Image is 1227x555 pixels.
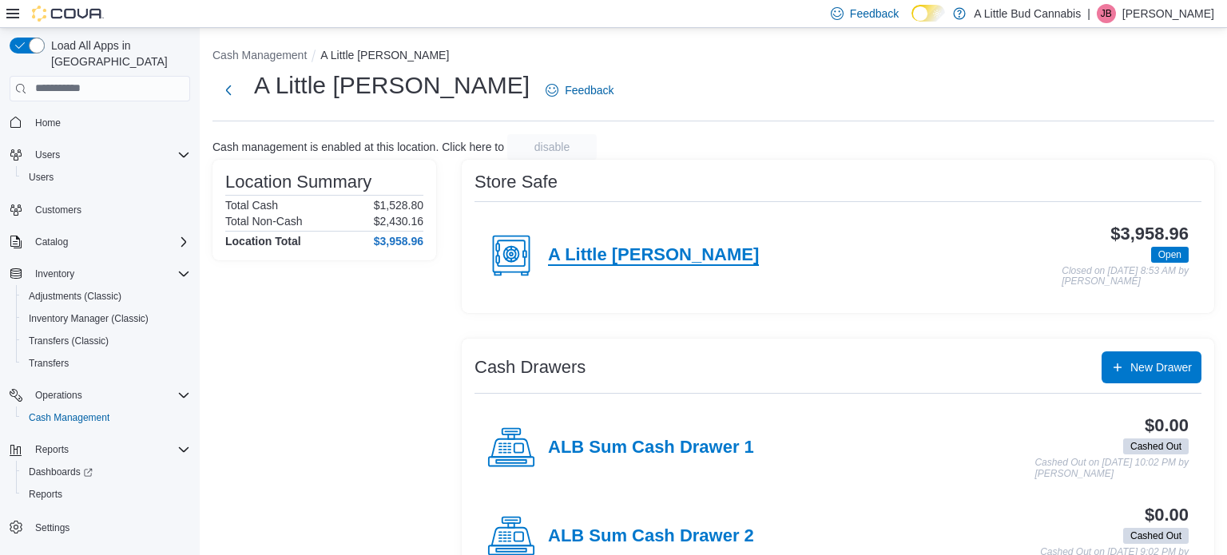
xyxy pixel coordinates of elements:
a: Settings [29,518,76,537]
h1: A Little [PERSON_NAME] [254,69,530,101]
button: Users [16,166,197,188]
a: Reports [22,485,69,504]
span: Cashed Out [1130,529,1181,543]
button: Cash Management [16,406,197,429]
p: Cash management is enabled at this location. Click here to [212,141,504,153]
img: Cova [32,6,104,22]
p: Cashed Out on [DATE] 10:02 PM by [PERSON_NAME] [1034,458,1189,479]
button: Inventory Manager (Classic) [16,307,197,330]
button: Inventory [3,263,197,285]
span: Home [35,117,61,129]
span: Open [1151,247,1189,263]
a: Home [29,113,67,133]
span: Transfers (Classic) [22,331,190,351]
a: Feedback [539,74,620,106]
span: Catalog [35,236,68,248]
button: Reports [16,483,197,505]
h6: Total Cash [225,199,278,212]
span: Cash Management [29,411,109,424]
span: Users [22,168,190,187]
span: Reports [29,488,62,501]
span: Feedback [565,82,613,98]
button: Next [212,74,244,106]
button: Reports [29,440,75,459]
span: Users [35,149,60,161]
h3: $3,958.96 [1110,224,1189,244]
span: Adjustments (Classic) [29,290,121,303]
p: | [1087,4,1090,23]
span: Customers [29,200,190,220]
button: disable [507,134,597,160]
span: Users [29,145,190,165]
span: Catalog [29,232,190,252]
span: Dashboards [22,462,190,482]
p: Closed on [DATE] 8:53 AM by [PERSON_NAME] [1062,266,1189,287]
button: Users [29,145,66,165]
button: Home [3,111,197,134]
button: Customers [3,198,197,221]
h4: Location Total [225,235,301,248]
h6: Total Non-Cash [225,215,303,228]
a: Customers [29,200,88,220]
span: Inventory Manager (Classic) [22,309,190,328]
h3: Cash Drawers [475,358,586,377]
button: Users [3,144,197,166]
span: New Drawer [1130,359,1192,375]
input: Dark Mode [911,5,945,22]
h4: ALB Sum Cash Drawer 1 [548,438,754,458]
span: Inventory [35,268,74,280]
a: Transfers [22,354,75,373]
button: New Drawer [1102,351,1201,383]
h3: $0.00 [1145,505,1189,525]
h3: Store Safe [475,172,558,192]
span: Cash Management [22,408,190,427]
a: Adjustments (Classic) [22,287,128,306]
h3: Location Summary [225,172,371,192]
button: Catalog [29,232,74,252]
span: Cashed Out [1123,528,1189,544]
button: A Little [PERSON_NAME] [320,49,449,61]
a: Cash Management [22,408,116,427]
span: Cashed Out [1130,439,1181,454]
a: Inventory Manager (Classic) [22,309,155,328]
span: Transfers [29,357,69,370]
span: Feedback [850,6,899,22]
a: Dashboards [16,461,197,483]
span: Adjustments (Classic) [22,287,190,306]
span: Open [1158,248,1181,262]
span: Reports [22,485,190,504]
span: Dashboards [29,466,93,478]
span: Reports [35,443,69,456]
span: Settings [35,521,69,534]
span: Cashed Out [1123,438,1189,454]
span: Settings [29,517,190,537]
span: Customers [35,204,81,216]
button: Operations [29,386,89,405]
a: Transfers (Classic) [22,331,115,351]
button: Reports [3,438,197,461]
a: Users [22,168,60,187]
span: Operations [35,389,82,402]
span: Users [29,171,54,184]
h3: $0.00 [1145,416,1189,435]
span: Load All Apps in [GEOGRAPHIC_DATA] [45,38,190,69]
span: Home [29,113,190,133]
button: Settings [3,515,197,538]
button: Transfers [16,352,197,375]
p: A Little Bud Cannabis [974,4,1081,23]
button: Operations [3,384,197,406]
button: Adjustments (Classic) [16,285,197,307]
span: Transfers (Classic) [29,335,109,347]
span: Operations [29,386,190,405]
button: Transfers (Classic) [16,330,197,352]
p: [PERSON_NAME] [1122,4,1214,23]
h4: $3,958.96 [374,235,423,248]
span: Inventory [29,264,190,283]
button: Cash Management [212,49,307,61]
button: Inventory [29,264,81,283]
p: $2,430.16 [374,215,423,228]
span: Inventory Manager (Classic) [29,312,149,325]
div: Jayna Bamber [1097,4,1116,23]
h4: A Little [PERSON_NAME] [548,245,759,266]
